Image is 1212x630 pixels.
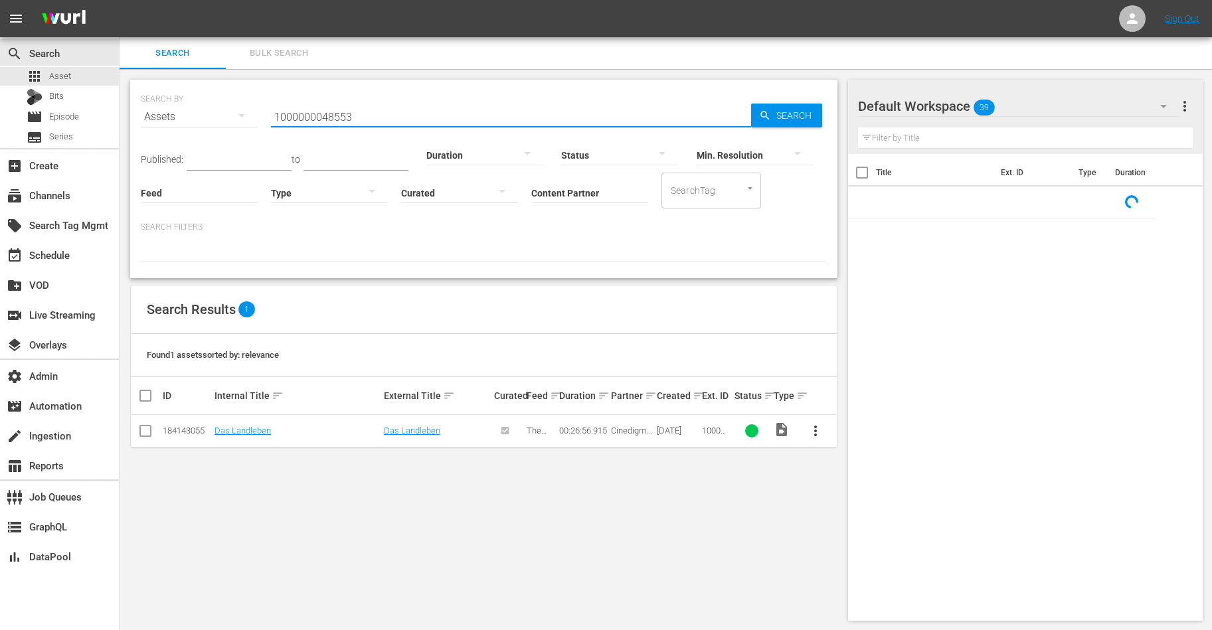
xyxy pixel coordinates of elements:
span: sort [764,390,776,402]
span: GraphQL [7,519,23,535]
span: sort [693,390,705,402]
span: sort [550,390,562,402]
span: Video [774,422,790,437]
div: Curated [494,390,523,401]
div: Bits [27,89,43,105]
span: Asset [49,70,71,83]
span: Search [771,104,822,127]
a: Sign Out [1165,13,1199,24]
div: Partner [611,388,652,404]
span: Found 1 assets sorted by: relevance [147,350,279,360]
span: more_vert [808,423,823,439]
th: Duration [1107,154,1187,191]
span: Series [27,129,43,145]
span: Search Tag Mgmt [7,218,23,234]
div: Duration [559,388,607,404]
span: Episode [27,109,43,125]
span: 1 [238,301,255,317]
span: Search [7,46,23,62]
span: to [292,154,300,165]
span: Bits [49,90,64,103]
div: Type [774,388,796,404]
div: 00:26:56.915 [559,426,607,435]
button: Open [744,182,756,195]
span: Reports [7,458,23,474]
div: Status [735,388,770,404]
span: 39 [974,94,995,121]
span: Ingestion [7,428,23,444]
span: Overlays [7,337,23,353]
button: more_vert [1177,90,1193,122]
span: Create [7,158,23,174]
span: sort [645,390,657,402]
span: Published: [141,154,183,165]
span: more_vert [1177,98,1193,114]
span: Automation [7,398,23,414]
th: Type [1071,154,1107,191]
span: Asset [27,68,43,84]
button: more_vert [800,415,831,447]
a: Das Landleben [215,426,271,435]
div: Assets [141,98,258,135]
span: 1000000048553 [702,426,730,455]
span: sort [443,390,455,402]
p: Search Filters: [141,222,827,233]
div: Ext. ID [702,390,731,401]
button: Search [751,104,822,127]
span: VOD [7,277,23,293]
span: sort [796,390,808,402]
span: sort [598,390,610,402]
span: Bulk Search [234,46,324,61]
span: Series [49,130,73,143]
div: 184143055 [163,426,211,435]
span: Cinedigm Entertainment Corp [611,426,652,455]
span: Job Queues [7,489,23,505]
div: External Title [384,388,490,404]
img: ans4CAIJ8jUAAAAAAAAAAAAAAAAAAAAAAAAgQb4GAAAAAAAAAAAAAAAAAAAAAAAAJMjXAAAAAAAAAAAAAAAAAAAAAAAAgAT5G... [32,3,96,35]
div: Default Workspace [858,88,1180,125]
div: Feed [527,388,555,404]
span: menu [8,11,24,27]
span: The Joy of Painting with [PERSON_NAME] (German) [527,426,554,515]
span: Channels [7,188,23,204]
span: Live Streaming [7,307,23,323]
th: Title [876,154,994,191]
div: Created [657,388,698,404]
span: Search [128,46,218,61]
span: sort [272,390,284,402]
span: DataPool [7,549,23,565]
span: Admin [7,368,23,384]
div: Internal Title [215,388,379,404]
span: Schedule [7,248,23,264]
span: Search Results [147,301,236,317]
span: Episode [49,110,79,123]
div: [DATE] [657,426,698,435]
a: Das Landleben [384,426,440,435]
th: Ext. ID [993,154,1071,191]
div: ID [163,390,211,401]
